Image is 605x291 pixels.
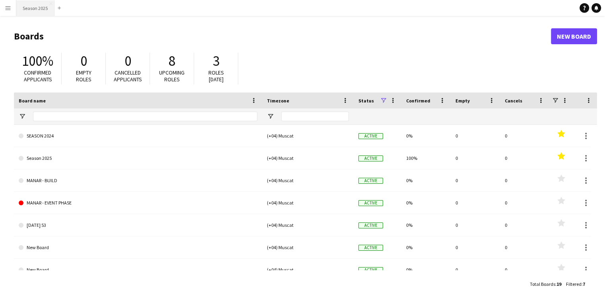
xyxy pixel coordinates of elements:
span: Active [358,267,383,273]
div: 0 [500,147,549,169]
span: Active [358,245,383,251]
div: 100% [401,147,451,169]
span: Active [358,200,383,206]
span: Total Boards [530,281,555,287]
span: 100% [22,52,53,70]
div: (+04) Muscat [262,192,354,214]
a: New Board [19,236,257,259]
div: 0% [401,125,451,147]
span: Active [358,222,383,228]
div: 0% [401,192,451,214]
div: (+04) Muscat [262,169,354,191]
a: [DATE] 53 [19,214,257,236]
span: Cancelled applicants [114,69,142,83]
input: Timezone Filter Input [281,112,349,121]
a: MANAR - BUILD [19,169,257,192]
div: (+04) Muscat [262,125,354,147]
a: SEASON 2024 [19,125,257,147]
div: 0% [401,169,451,191]
div: (+04) Muscat [262,214,354,236]
span: Active [358,178,383,184]
span: 0 [80,52,87,70]
span: Status [358,98,374,104]
div: 0 [500,192,549,214]
span: Confirmed applicants [24,69,52,83]
div: 0% [401,259,451,281]
div: 0% [401,236,451,258]
span: Upcoming roles [159,69,185,83]
div: (+04) Muscat [262,236,354,258]
span: 19 [556,281,561,287]
span: Filtered [566,281,582,287]
span: 8 [169,52,175,70]
a: New Board [19,259,257,281]
div: 0 [500,169,549,191]
div: 0 [451,236,500,258]
div: 0 [451,214,500,236]
div: 0 [451,192,500,214]
h1: Boards [14,30,551,42]
span: 7 [583,281,585,287]
span: 0 [125,52,131,70]
span: Active [358,155,383,161]
div: (+04) Muscat [262,259,354,281]
div: 0% [401,214,451,236]
div: (+04) Muscat [262,147,354,169]
button: Season 2025 [16,0,54,16]
div: 0 [500,236,549,258]
span: Confirmed [406,98,430,104]
span: Timezone [267,98,289,104]
span: Empty roles [76,69,91,83]
div: 0 [451,125,500,147]
a: New Board [551,28,597,44]
div: 0 [500,214,549,236]
input: Board name Filter Input [33,112,257,121]
div: 0 [500,125,549,147]
div: 0 [500,259,549,281]
span: Empty [455,98,470,104]
div: 0 [451,147,500,169]
button: Open Filter Menu [19,113,26,120]
span: Cancels [505,98,522,104]
div: 0 [451,169,500,191]
div: 0 [451,259,500,281]
button: Open Filter Menu [267,113,274,120]
span: Board name [19,98,46,104]
span: Roles [DATE] [208,69,224,83]
a: Season 2025 [19,147,257,169]
a: MANAR - EVENT PHASE [19,192,257,214]
span: 3 [213,52,220,70]
span: Active [358,133,383,139]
